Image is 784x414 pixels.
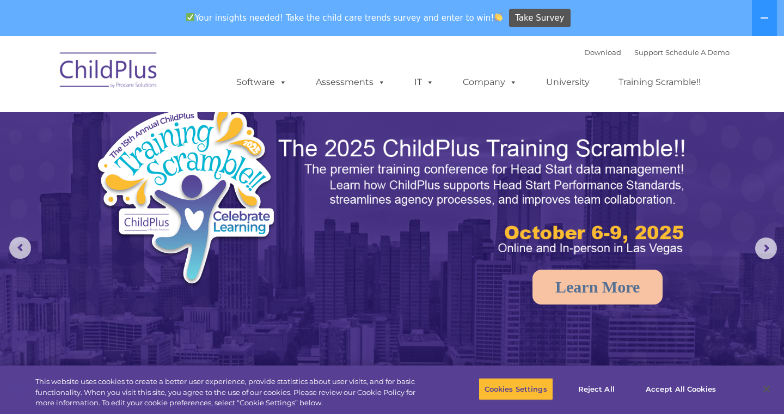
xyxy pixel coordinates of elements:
span: Last name [151,72,185,80]
span: Phone number [151,117,198,125]
a: Learn More [532,270,663,305]
button: Close [755,377,779,401]
span: Take Survey [515,9,564,28]
img: 👏 [494,13,503,21]
a: Support [634,48,663,57]
span: Your insights needed! Take the child care trends survey and enter to win! [181,7,507,28]
a: University [535,71,601,93]
font: | [584,48,730,57]
a: Take Survey [509,9,571,28]
button: Cookies Settings [479,378,553,400]
a: Assessments [305,71,396,93]
img: ChildPlus by Procare Solutions [54,45,163,99]
button: Reject All [562,378,630,400]
a: Software [225,71,298,93]
a: Company [452,71,528,93]
a: IT [403,71,445,93]
img: ✅ [186,13,194,21]
a: Download [584,48,621,57]
a: Schedule A Demo [665,48,730,57]
button: Accept All Cookies [640,378,722,400]
div: This website uses cookies to create a better user experience, provide statistics about user visit... [35,376,431,409]
a: Training Scramble!! [608,71,712,93]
